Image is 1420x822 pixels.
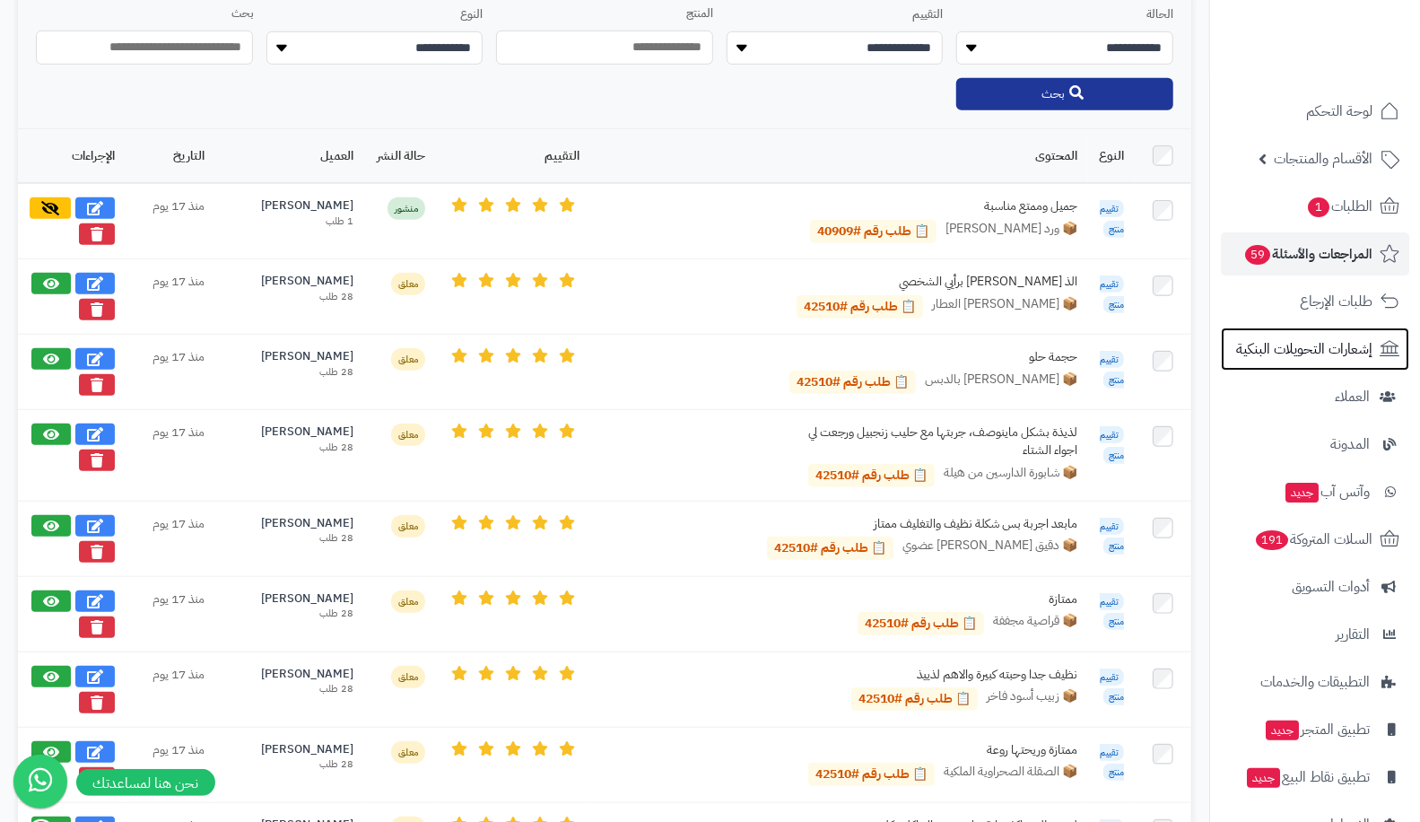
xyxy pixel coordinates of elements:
span: تقييم منتج [1100,426,1124,464]
label: المنتج [496,5,713,22]
span: جديد [1266,721,1299,740]
span: 1 [1308,197,1329,217]
span: تقييم منتج [1100,669,1124,706]
td: منذ 17 يوم [126,410,215,501]
span: الطلبات [1306,194,1372,219]
div: [PERSON_NAME] [226,666,353,683]
td: منذ 17 يوم [126,335,215,410]
span: تقييم منتج [1100,351,1124,389]
td: منذ 17 يوم [126,259,215,335]
button: بحث [956,78,1173,110]
th: المحتوى [590,129,1088,183]
a: إشعارات التحويلات البنكية [1221,328,1409,371]
div: [PERSON_NAME] [226,348,353,365]
div: الذ [PERSON_NAME] برأيي الشخصي [808,273,1077,291]
span: جديد [1247,768,1280,788]
div: 1 طلب [226,214,353,229]
div: حجمة حلو [808,348,1077,366]
a: تطبيق نقاط البيعجديد [1221,756,1409,799]
span: المراجعات والأسئلة [1243,241,1372,267]
div: 28 طلب [226,365,353,380]
span: تقييم منتج [1100,200,1124,238]
th: النوع [1088,129,1135,183]
a: الطلبات1 [1221,185,1409,228]
span: العملاء [1335,384,1370,409]
div: 28 طلب [226,757,353,772]
span: تقييم منتج [1100,275,1124,313]
span: تقييم منتج [1100,518,1124,555]
div: نظيف جدا وحبته كبيرة والاهم لذييذ [808,666,1077,684]
span: التقارير [1336,622,1370,647]
a: السلات المتروكة191 [1221,518,1409,561]
div: جميل وممتع مناسبة [808,197,1077,215]
span: معلق [391,741,425,764]
a: 📋 طلب رقم #42510 [789,371,916,394]
a: لوحة التحكم [1221,90,1409,133]
div: 28 طلب [226,441,353,455]
a: 📋 طلب رقم #42510 [851,687,978,711]
div: مابعد اجربة بس شكلة نظيف والتغليف ممتاز [808,515,1077,533]
a: أدوات التسويق [1221,565,1409,608]
td: منذ 17 يوم [126,576,215,651]
th: التاريخ [126,129,215,183]
div: ممتازة [808,590,1077,608]
span: معلق [391,515,425,538]
span: معلق [391,424,425,446]
span: 📦 الصقلة الصحراوية الملكية [944,763,1077,786]
a: 📋 طلب رقم #42510 [767,537,893,560]
th: الإجراءات [18,129,126,183]
span: تقييم منتج [1100,744,1124,782]
td: منذ 17 يوم [126,651,215,727]
a: 📋 طلب رقم #42510 [797,295,923,319]
div: 28 طلب [226,607,353,621]
span: السلات المتروكة [1254,527,1372,552]
span: 📦 دقيق [PERSON_NAME] عضوي [902,537,1077,560]
td: منذ 17 يوم [126,183,215,259]
span: لوحة التحكم [1306,99,1372,124]
span: تطبيق المتجر [1264,717,1370,742]
span: التطبيقات والخدمات [1260,669,1370,695]
a: 📋 طلب رقم #40909 [810,220,937,243]
span: إشعارات التحويلات البنكية [1236,337,1372,362]
div: 28 طلب [226,290,353,304]
div: ممتازة وريحتها روعة [808,741,1077,759]
span: تطبيق نقاط البيع [1245,765,1370,790]
a: 📋 طلب رقم #42510 [808,763,935,786]
a: التقارير [1221,613,1409,656]
a: وآتس آبجديد [1221,470,1409,513]
th: حالة النشر [364,129,436,183]
span: طلبات الإرجاع [1300,289,1372,314]
a: طلبات الإرجاع [1221,280,1409,323]
div: [PERSON_NAME] [226,273,353,290]
th: العميل [215,129,364,183]
span: 📦 ورد [PERSON_NAME] [945,220,1077,243]
div: 28 طلب [226,531,353,546]
span: معلق [391,590,425,613]
div: [PERSON_NAME] [226,590,353,608]
a: المدونة [1221,423,1409,466]
div: لذيذة بشكل ماينوصف، جربتها مع حليب زنجبيل ورجعت لي اجواء الشتاء [808,424,1077,459]
th: التقييم [436,129,590,183]
a: 📋 طلب رقم #42510 [808,464,935,487]
div: [PERSON_NAME] [226,197,353,214]
label: الحالة [956,6,1173,23]
span: منشور [388,197,425,220]
label: التقييم [727,6,944,23]
label: النوع [266,6,483,23]
label: بحث [36,5,253,22]
span: 📦 قراصية مجففة [993,612,1077,635]
span: المدونة [1330,432,1370,457]
span: 📦 شابورة الدارسين من هيلة [944,464,1077,487]
span: معلق [391,348,425,371]
span: الأقسام والمنتجات [1274,146,1372,171]
a: المراجعات والأسئلة59 [1221,232,1409,275]
div: [PERSON_NAME] [226,515,353,532]
img: logo-2.png [1298,50,1403,88]
div: [PERSON_NAME] [226,741,353,758]
span: 59 [1245,245,1270,265]
div: [PERSON_NAME] [226,424,353,441]
span: 191 [1256,530,1288,550]
span: معلق [391,666,425,688]
span: وآتس آب [1284,479,1370,504]
a: تطبيق المتجرجديد [1221,708,1409,751]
